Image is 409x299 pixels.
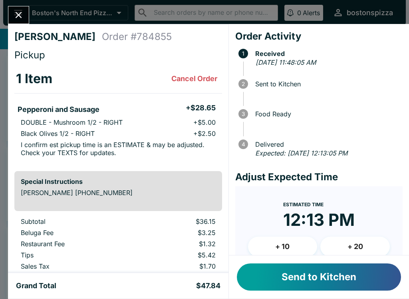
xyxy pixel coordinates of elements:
[21,177,216,185] h6: Special Instructions
[14,31,102,43] h4: [PERSON_NAME]
[8,6,29,24] button: Close
[140,262,216,270] p: $1.70
[168,71,220,87] button: Cancel Order
[21,229,127,237] p: Beluga Fee
[21,251,127,259] p: Tips
[193,130,216,138] p: + $2.50
[248,237,318,257] button: + 10
[196,281,220,291] h5: $47.84
[193,118,216,126] p: + $5.00
[21,262,127,270] p: Sales Tax
[251,110,403,118] span: Food Ready
[256,58,316,66] em: [DATE] 11:48:05 AM
[242,50,244,57] text: 1
[140,229,216,237] p: $3.25
[140,240,216,248] p: $1.32
[320,237,390,257] button: + 20
[21,217,127,225] p: Subtotal
[16,71,52,87] h3: 1 Item
[140,217,216,225] p: $36.15
[251,141,403,148] span: Delivered
[242,81,245,87] text: 2
[235,30,403,42] h4: Order Activity
[235,171,403,183] h4: Adjust Expected Time
[21,141,216,157] p: I confirm est pickup time is an ESTIMATE & may be adjusted. Check your TEXTS for updates.
[251,80,403,88] span: Sent to Kitchen
[283,201,324,207] span: Estimated Time
[18,105,99,114] h5: Pepperoni and Sausage
[283,209,355,230] time: 12:13 PM
[241,141,245,148] text: 4
[14,217,222,273] table: orders table
[251,50,403,57] span: Received
[186,103,216,113] h5: + $28.65
[242,111,245,117] text: 3
[21,130,95,138] p: Black Olives 1/2 - RIGHT
[14,64,222,165] table: orders table
[255,149,347,157] em: Expected: [DATE] 12:13:05 PM
[16,281,56,291] h5: Grand Total
[140,251,216,259] p: $5.42
[102,31,172,43] h4: Order # 784855
[14,49,45,61] span: Pickup
[237,263,401,291] button: Send to Kitchen
[21,240,127,248] p: Restaurant Fee
[21,189,216,197] p: [PERSON_NAME] [PHONE_NUMBER]
[21,118,123,126] p: DOUBLE - Mushroom 1/2 - RIGHT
